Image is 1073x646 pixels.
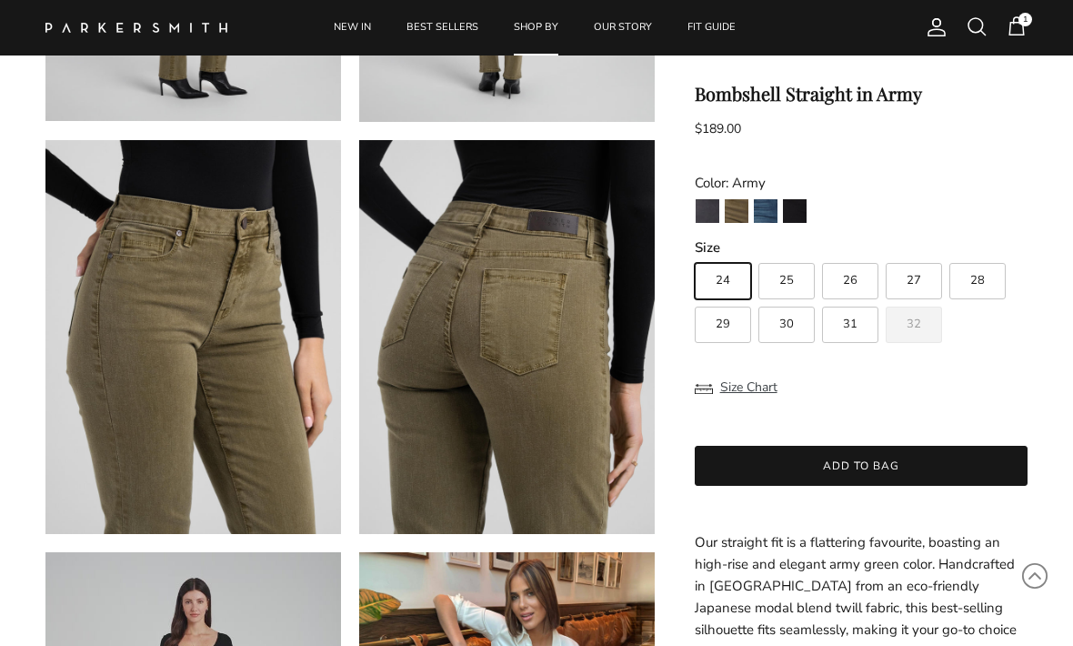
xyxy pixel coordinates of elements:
button: Add to bag [695,446,1028,486]
img: Parker Smith [45,23,227,33]
a: 1 [1006,15,1028,39]
a: La Jolla [753,198,778,229]
h1: Bombshell Straight in Army [695,83,1028,105]
span: 28 [970,275,985,287]
a: Account [918,16,948,38]
span: 32 [907,318,921,330]
label: Sold out [886,307,942,343]
span: 26 [843,275,857,287]
span: 25 [779,275,794,287]
img: Point Break [696,199,719,223]
span: 31 [843,318,857,330]
span: 27 [907,275,921,287]
button: Size Chart [695,370,777,405]
img: La Jolla [754,199,777,223]
span: $189.00 [695,120,741,137]
span: 24 [716,275,730,287]
span: 30 [779,318,794,330]
div: Color: Army [695,172,1028,194]
a: Stallion [782,198,807,229]
legend: Size [695,238,720,257]
img: Army [725,199,748,223]
svg: Scroll to Top [1021,562,1048,590]
span: 1 [1018,13,1032,26]
a: Army [724,198,749,229]
a: Point Break [695,198,720,229]
span: 29 [716,318,730,330]
img: Stallion [783,199,807,223]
